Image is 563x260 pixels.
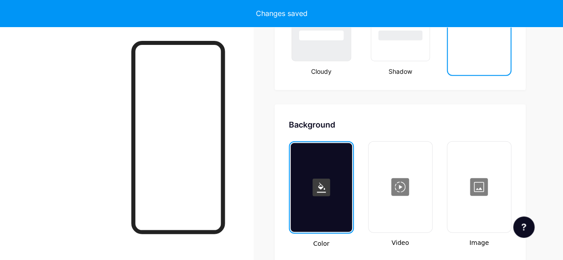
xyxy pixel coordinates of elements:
div: Changes saved [256,8,308,19]
div: Background [289,119,511,131]
div: Shadow [368,67,433,76]
div: Cloudy [289,67,353,76]
span: Color [289,239,353,248]
span: Image [447,238,511,248]
span: Video [368,238,433,248]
